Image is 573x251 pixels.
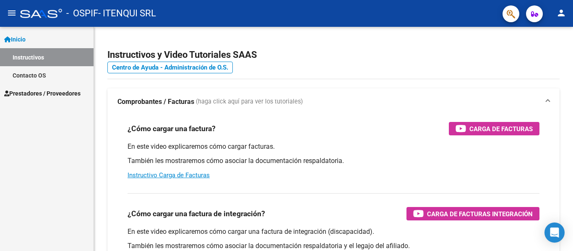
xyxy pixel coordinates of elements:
[449,122,539,135] button: Carga de Facturas
[107,47,560,63] h2: Instructivos y Video Tutoriales SAAS
[469,124,533,134] span: Carga de Facturas
[128,227,539,236] p: En este video explicaremos cómo cargar una factura de integración (discapacidad).
[117,97,194,106] strong: Comprobantes / Facturas
[98,4,156,23] span: - ITENQUI SRL
[128,241,539,251] p: También les mostraremos cómo asociar la documentación respaldatoria y el legajo del afiliado.
[66,4,98,23] span: - OSPIF
[4,89,81,98] span: Prestadores / Proveedores
[128,156,539,166] p: También les mostraremos cómo asociar la documentación respaldatoria.
[556,8,566,18] mat-icon: person
[128,142,539,151] p: En este video explicaremos cómo cargar facturas.
[128,123,216,135] h3: ¿Cómo cargar una factura?
[7,8,17,18] mat-icon: menu
[427,209,533,219] span: Carga de Facturas Integración
[406,207,539,220] button: Carga de Facturas Integración
[196,97,303,106] span: (haga click aquí para ver los tutoriales)
[107,88,560,115] mat-expansion-panel-header: Comprobantes / Facturas (haga click aquí para ver los tutoriales)
[128,208,265,220] h3: ¿Cómo cargar una factura de integración?
[107,62,233,73] a: Centro de Ayuda - Administración de O.S.
[544,223,565,243] div: Open Intercom Messenger
[128,171,210,179] a: Instructivo Carga de Facturas
[4,35,26,44] span: Inicio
